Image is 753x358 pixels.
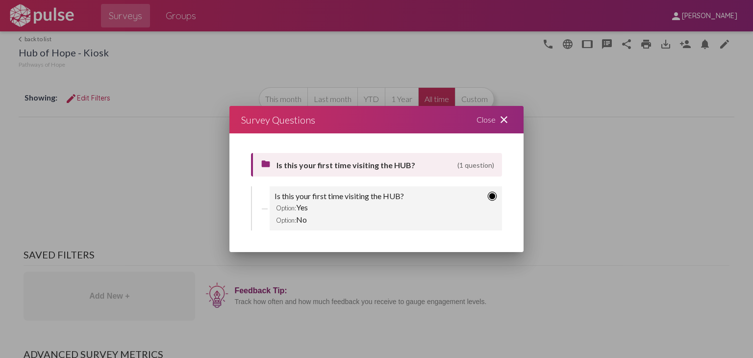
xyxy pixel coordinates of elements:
[261,159,273,171] mat-icon: folder
[487,191,497,201] img: dot.png
[275,201,497,213] div: Yes
[241,112,315,128] div: Survey Questions
[498,114,510,126] mat-icon: close
[276,160,453,170] span: Is this your first time visiting the HUB?
[276,216,296,224] span: Option:
[465,106,524,133] div: Close
[276,204,296,212] span: Option:
[275,191,404,201] div: Is this your first time visiting the HUB?
[275,213,497,226] div: No
[457,161,494,169] span: (1 question)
